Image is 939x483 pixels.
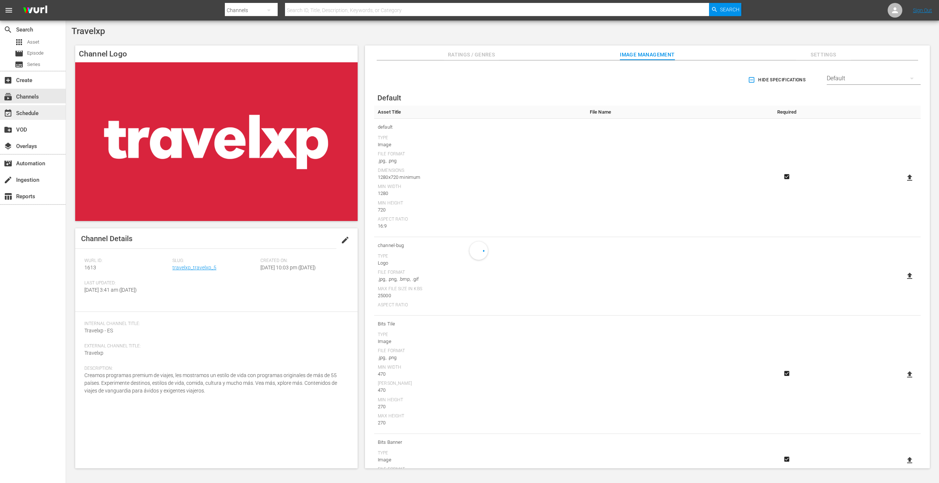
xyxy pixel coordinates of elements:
span: Created On: [260,258,345,264]
span: Channel Details [81,234,132,243]
span: Episode [15,49,23,58]
div: .jpg, .png [378,157,582,165]
span: default [378,122,582,132]
span: [DATE] 10:03 pm ([DATE]) [260,265,316,270]
div: Aspect Ratio [378,217,582,222]
div: 25000 [378,292,582,299]
div: 1280x720 minimum [378,174,582,181]
a: Sign Out [913,7,932,13]
div: Image [378,141,582,148]
div: 720 [378,206,582,214]
span: Search [4,25,12,34]
div: 270 [378,419,582,427]
div: File Format [378,467,582,472]
div: Aspect Ratio [378,302,582,308]
span: Description: [84,366,345,372]
svg: Required [782,370,791,377]
th: File Name [586,106,765,119]
div: Max Height [378,413,582,419]
span: 1613 [84,265,96,270]
span: External Channel Title: [84,343,345,349]
span: Creamos programas premium de viajes, les mostramos un estilo de vida con programas originales de ... [84,372,337,394]
span: menu [4,6,13,15]
svg: Required [782,456,791,462]
span: Last Updated: [84,280,169,286]
span: Slug: [172,258,257,264]
div: File Format [378,348,582,354]
span: Ingestion [4,176,12,184]
div: 470 [378,387,582,394]
div: Min Width [378,184,582,190]
span: Series [15,60,23,69]
div: 270 [378,403,582,410]
span: Create [4,76,12,85]
span: Settings [796,50,851,59]
span: edit [341,236,350,244]
span: Episode [27,49,44,57]
div: Min Width [378,365,582,370]
span: Internal Channel Title: [84,321,345,327]
span: Ratings / Genres [444,50,499,59]
span: Image Management [620,50,675,59]
span: Default [377,93,401,102]
span: Search [720,3,739,16]
div: Image [378,456,582,464]
span: Bits Tile [378,319,582,329]
div: Default [827,68,921,89]
div: Type [378,254,582,259]
div: Dimensions [378,168,582,174]
button: Hide Specifications [746,70,808,90]
span: Overlays [4,142,12,151]
span: Channels [4,92,12,101]
a: travelxp_travelxp_5 [172,265,216,270]
span: Reports [4,192,12,201]
button: Search [709,3,741,16]
span: Series [27,61,40,68]
button: edit [336,231,354,249]
span: Asset [27,38,39,46]
span: Travelxp [84,350,103,356]
div: Min Height [378,397,582,403]
span: Wurl ID: [84,258,169,264]
span: Bits Banner [378,438,582,447]
span: Asset [15,38,23,47]
th: Asset Title [374,106,586,119]
div: Max File Size In Kbs [378,286,582,292]
span: Travelxp [72,26,105,36]
span: channel-bug [378,241,582,250]
div: .jpg, .png [378,354,582,361]
div: Logo [378,259,582,267]
span: Hide Specifications [749,76,805,84]
img: Travelxp [75,62,358,221]
h4: Channel Logo [75,45,358,62]
span: Automation [4,159,12,168]
div: Type [378,332,582,338]
div: 1280 [378,190,582,197]
th: Required [764,106,809,119]
div: Image [378,338,582,345]
span: Schedule [4,109,12,118]
svg: Required [782,173,791,180]
div: File Format [378,270,582,276]
div: Min Height [378,200,582,206]
div: 16:9 [378,222,582,230]
span: Travelxp - ES [84,328,113,333]
span: [DATE] 3:41 am ([DATE]) [84,287,137,293]
div: Type [378,135,582,141]
div: Type [378,450,582,456]
div: 470 [378,370,582,378]
div: [PERSON_NAME] [378,381,582,387]
span: VOD [4,125,12,134]
img: ans4CAIJ8jUAAAAAAAAAAAAAAAAAAAAAAAAgQb4GAAAAAAAAAAAAAAAAAAAAAAAAJMjXAAAAAAAAAAAAAAAAAAAAAAAAgAT5G... [18,2,53,19]
div: .jpg, .png, .bmp, .gif [378,276,582,283]
div: File Format [378,151,582,157]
